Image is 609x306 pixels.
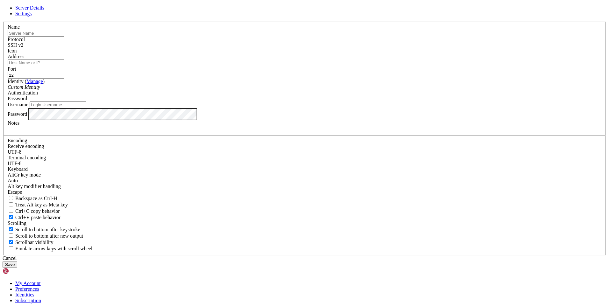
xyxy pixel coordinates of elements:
[8,220,26,226] label: Scrolling
[8,215,61,220] label: Ctrl+V pastes if true, sends ^V to host if false. Ctrl+Shift+V sends ^V to host if true, pastes i...
[9,209,13,213] input: Ctrl+C copy behavior
[9,240,13,244] input: Scrollbar visibility
[8,42,601,48] div: SSH v2
[8,246,92,251] label: When using the alternative screen buffer, and DECCKM (Application Cursor Keys) is active, mouse w...
[8,172,41,177] label: Set the expected encoding for data received from the host. If the encodings do not match, visual ...
[8,59,64,66] input: Host Name or IP
[8,240,54,245] label: The vertical scrollbar mode.
[8,96,27,101] span: Password
[8,90,38,95] label: Authentication
[8,66,16,72] label: Port
[3,255,606,261] div: Cancel
[15,286,39,292] a: Preferences
[8,48,17,53] label: Icon
[8,37,25,42] label: Protocol
[8,189,22,195] span: Escape
[15,281,41,286] a: My Account
[8,227,80,232] label: Whether to scroll to the bottom on any keystroke.
[8,155,46,160] label: The default terminal encoding. ISO-2022 enables character map translations (like graphics maps). ...
[8,166,28,172] label: Keyboard
[15,233,83,239] span: Scroll to bottom after new output
[8,149,22,155] span: UTF-8
[8,196,57,201] label: If true, the backspace should send BS ('\x08', aka ^H). Otherwise the backspace key should send '...
[8,161,22,166] span: UTF-8
[8,149,601,155] div: UTF-8
[15,292,34,297] a: Identities
[8,54,24,59] label: Address
[25,79,45,84] span: ( )
[15,196,57,201] span: Backspace as Ctrl-H
[8,79,45,84] label: Identity
[8,111,27,116] label: Password
[8,30,64,37] input: Server Name
[15,227,80,232] span: Scroll to bottom after keystroke
[15,298,41,303] a: Subscription
[9,233,13,238] input: Scroll to bottom after new output
[8,184,61,189] label: Controls how the Alt key is handled. Escape: Send an ESC prefix. 8-Bit: Add 128 to the typed char...
[8,24,20,30] label: Name
[8,161,601,166] div: UTF-8
[8,178,601,184] div: Auto
[8,120,19,126] label: Notes
[8,208,60,214] label: Ctrl-C copies if true, send ^C to host if false. Ctrl-Shift-C sends ^C to host if true, copies if...
[8,96,601,101] div: Password
[3,268,39,274] img: Shellngn
[8,178,18,183] span: Auto
[15,246,92,251] span: Emulate arrow keys with scroll wheel
[9,215,13,219] input: Ctrl+V paste behavior
[15,11,32,16] a: Settings
[9,246,13,250] input: Emulate arrow keys with scroll wheel
[15,5,44,10] a: Server Details
[9,196,13,200] input: Backspace as Ctrl-H
[3,261,17,268] button: Save
[9,227,13,231] input: Scroll to bottom after keystroke
[8,102,28,107] label: Username
[8,233,83,239] label: Scroll to bottom after new output.
[9,202,13,206] input: Treat Alt key as Meta key
[15,202,68,207] span: Treat Alt key as Meta key
[8,84,601,90] div: Custom Identity
[26,79,43,84] a: Manage
[8,189,601,195] div: Escape
[8,42,23,48] span: SSH v2
[8,143,44,149] label: Set the expected encoding for data received from the host. If the encodings do not match, visual ...
[8,72,64,79] input: Port Number
[30,101,86,108] input: Login Username
[15,208,60,214] span: Ctrl+C copy behavior
[8,202,68,207] label: Whether the Alt key acts as a Meta key or as a distinct Alt key.
[8,84,40,90] i: Custom Identity
[8,138,27,143] label: Encoding
[15,215,61,220] span: Ctrl+V paste behavior
[15,240,54,245] span: Scrollbar visibility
